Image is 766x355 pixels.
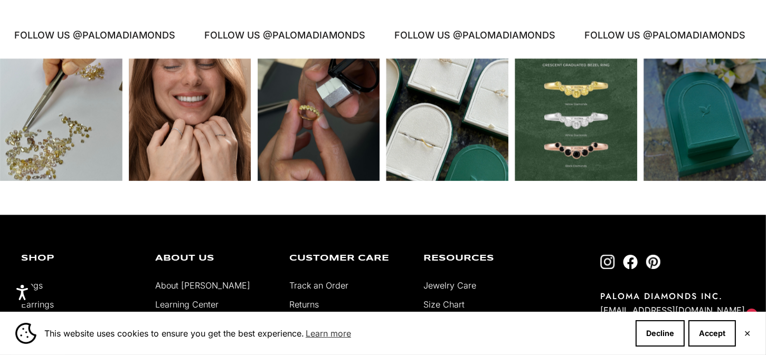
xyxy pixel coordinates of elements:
a: Follow on Pinterest [646,254,660,269]
button: Accept [688,320,736,347]
img: Cookie banner [15,323,36,344]
a: Follow on Instagram [600,254,615,269]
div: Instagram post opens in a popup [515,59,637,181]
a: Follow on Facebook [623,254,638,269]
div: Instagram post opens in a popup [386,59,509,181]
p: About Us [155,254,273,263]
span: This website uses cookies to ensure you get the best experience. [44,325,627,341]
a: Track an Order [289,280,348,291]
p: FOLLOW US @PALOMADIAMONDS [14,27,175,43]
a: About [PERSON_NAME] [155,280,250,291]
p: [EMAIL_ADDRESS][DOMAIN_NAME] [600,302,745,318]
a: Jewelry Care [423,280,476,291]
button: Decline [636,320,685,347]
a: Learning Center [155,299,219,310]
p: FOLLOW US @PALOMADIAMONDS [394,27,555,43]
p: FOLLOW US @PALOMADIAMONDS [584,27,745,43]
div: Instagram post opens in a popup [129,59,251,181]
a: Returns [289,299,319,310]
div: Instagram post opens in a popup [258,59,380,181]
a: Learn more [304,325,353,341]
div: Instagram post opens in a popup [644,59,766,181]
p: Resources [423,254,542,263]
p: FOLLOW US @PALOMADIAMONDS [204,27,365,43]
button: Close [744,330,751,337]
p: PALOMA DIAMONDS INC. [600,290,745,302]
a: Size Chart [423,299,465,310]
a: Rings [21,280,43,291]
a: Earrings [21,299,54,310]
p: Customer Care [289,254,408,263]
p: Shop [21,254,139,263]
